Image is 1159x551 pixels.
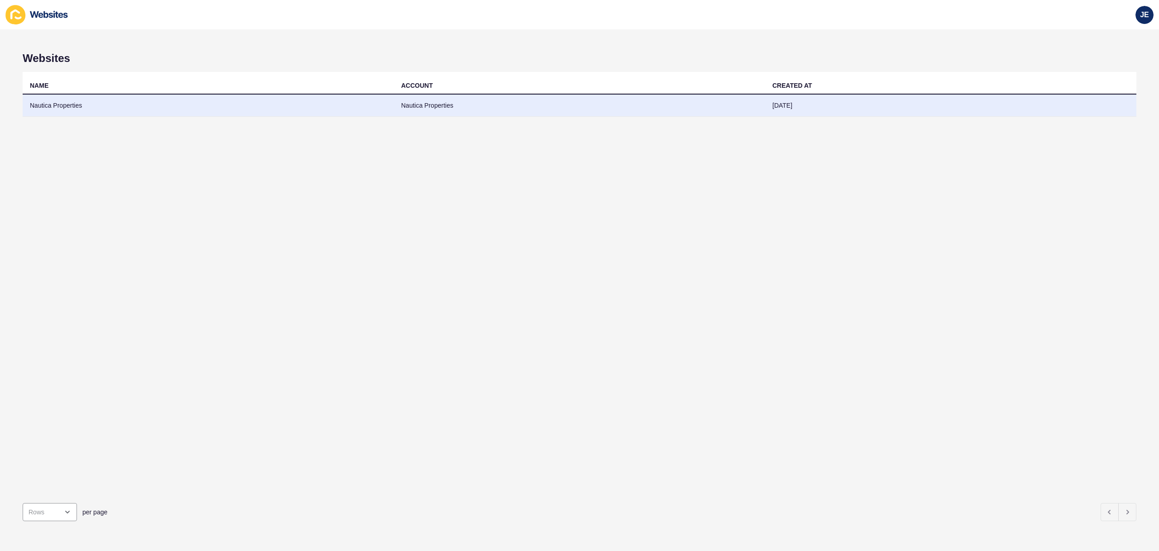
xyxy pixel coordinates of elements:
[82,508,107,517] span: per page
[772,81,812,90] div: CREATED AT
[23,95,394,117] td: Nautica Properties
[23,52,1136,65] h1: Websites
[401,81,433,90] div: ACCOUNT
[394,95,765,117] td: Nautica Properties
[765,95,1136,117] td: [DATE]
[1140,10,1149,19] span: JE
[23,503,77,521] div: open menu
[30,81,48,90] div: NAME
